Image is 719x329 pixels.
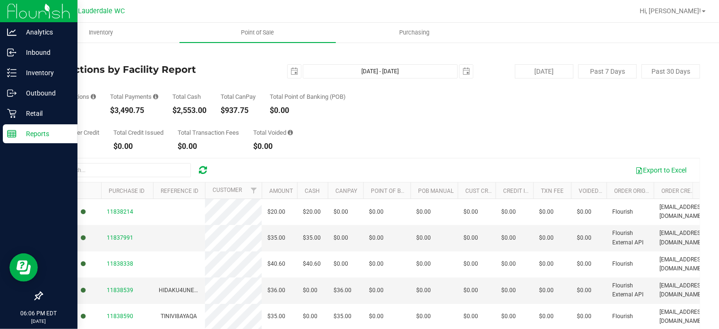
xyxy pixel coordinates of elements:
[23,23,180,43] a: Inventory
[107,234,133,241] span: 11837991
[76,28,126,37] span: Inventory
[416,260,431,268] span: $0.00
[267,234,285,242] span: $35.00
[369,234,384,242] span: $0.00
[161,313,197,320] span: TINIVI8AYAQA
[180,23,336,43] a: Point of Sale
[9,253,38,282] iframe: Resource center
[416,286,431,295] span: $0.00
[334,208,348,216] span: $0.00
[107,260,133,267] span: 11838338
[416,312,431,321] span: $0.00
[110,94,158,100] div: Total Payments
[303,312,317,321] span: $0.00
[267,260,285,268] span: $40.60
[515,64,573,78] button: [DATE]
[501,286,516,295] span: $0.00
[303,234,321,242] span: $35.00
[113,143,163,150] div: $0.00
[91,94,96,100] i: Count of all successful payment transactions, possibly including voids, refunds, and cash-back fr...
[369,312,384,321] span: $0.00
[288,65,301,78] span: select
[17,87,73,99] p: Outbound
[253,130,293,136] div: Total Voided
[172,94,206,100] div: Total Cash
[416,208,431,216] span: $0.00
[17,26,73,38] p: Analytics
[7,109,17,118] inline-svg: Retail
[42,64,261,75] h4: Transactions by Facility Report
[303,260,321,268] span: $40.60
[614,188,651,194] a: Order Origin
[578,64,637,78] button: Past 7 Days
[501,312,516,321] span: $0.00
[577,312,591,321] span: $0.00
[659,308,705,326] span: [EMAIL_ADDRESS][DOMAIN_NAME]
[68,7,125,15] span: Ft. Lauderdale WC
[541,188,564,194] a: Txn Fee
[539,312,554,321] span: $0.00
[642,64,700,78] button: Past 30 Days
[161,188,198,194] a: Reference ID
[246,182,262,199] a: Filter
[17,128,73,139] p: Reports
[577,286,591,295] span: $0.00
[539,208,554,216] span: $0.00
[253,143,293,150] div: $0.00
[577,234,591,242] span: $0.00
[288,130,293,136] i: Sum of all voided payment transaction amounts, excluding tips and transaction fees.
[267,312,285,321] span: $35.00
[539,286,554,295] span: $0.00
[270,107,346,114] div: $0.00
[7,27,17,37] inline-svg: Analytics
[659,203,705,221] span: [EMAIL_ADDRESS][DOMAIN_NAME]
[369,208,384,216] span: $0.00
[334,234,348,242] span: $0.00
[17,108,73,119] p: Retail
[109,188,145,194] a: Purchase ID
[269,188,293,194] a: Amount
[371,188,438,194] a: Point of Banking (POB)
[4,309,73,318] p: 06:06 PM EDT
[659,229,705,247] span: [EMAIL_ADDRESS][DOMAIN_NAME]
[539,234,554,242] span: $0.00
[463,286,478,295] span: $0.00
[659,255,705,273] span: [EMAIL_ADDRESS][DOMAIN_NAME]
[334,260,348,268] span: $0.00
[579,188,625,194] a: Voided Payment
[113,130,163,136] div: Total Credit Issued
[465,188,500,194] a: Cust Credit
[629,162,693,178] button: Export to Excel
[213,187,242,193] a: Customer
[640,7,701,15] span: Hi, [PERSON_NAME]!
[539,260,554,268] span: $0.00
[267,286,285,295] span: $36.00
[221,107,256,114] div: $937.75
[172,107,206,114] div: $2,553.00
[159,287,201,294] span: HIDAKU4UNEJE
[334,312,351,321] span: $35.00
[577,208,591,216] span: $0.00
[416,234,431,242] span: $0.00
[659,281,705,299] span: [EMAIL_ADDRESS][DOMAIN_NAME]
[303,286,317,295] span: $0.00
[17,47,73,58] p: Inbound
[463,208,478,216] span: $0.00
[107,313,133,320] span: 11838590
[612,260,633,268] span: Flourish
[49,163,191,177] input: Search...
[335,188,357,194] a: CanPay
[386,28,442,37] span: Purchasing
[153,94,158,100] i: Sum of all successful, non-voided payment transaction amounts, excluding tips and transaction fees.
[577,260,591,268] span: $0.00
[503,188,542,194] a: Credit Issued
[228,28,287,37] span: Point of Sale
[305,188,320,194] a: Cash
[7,48,17,57] inline-svg: Inbound
[17,67,73,78] p: Inventory
[612,229,648,247] span: Flourish External API
[612,281,648,299] span: Flourish External API
[7,129,17,139] inline-svg: Reports
[270,94,346,100] div: Total Point of Banking (POB)
[107,287,133,294] span: 11838539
